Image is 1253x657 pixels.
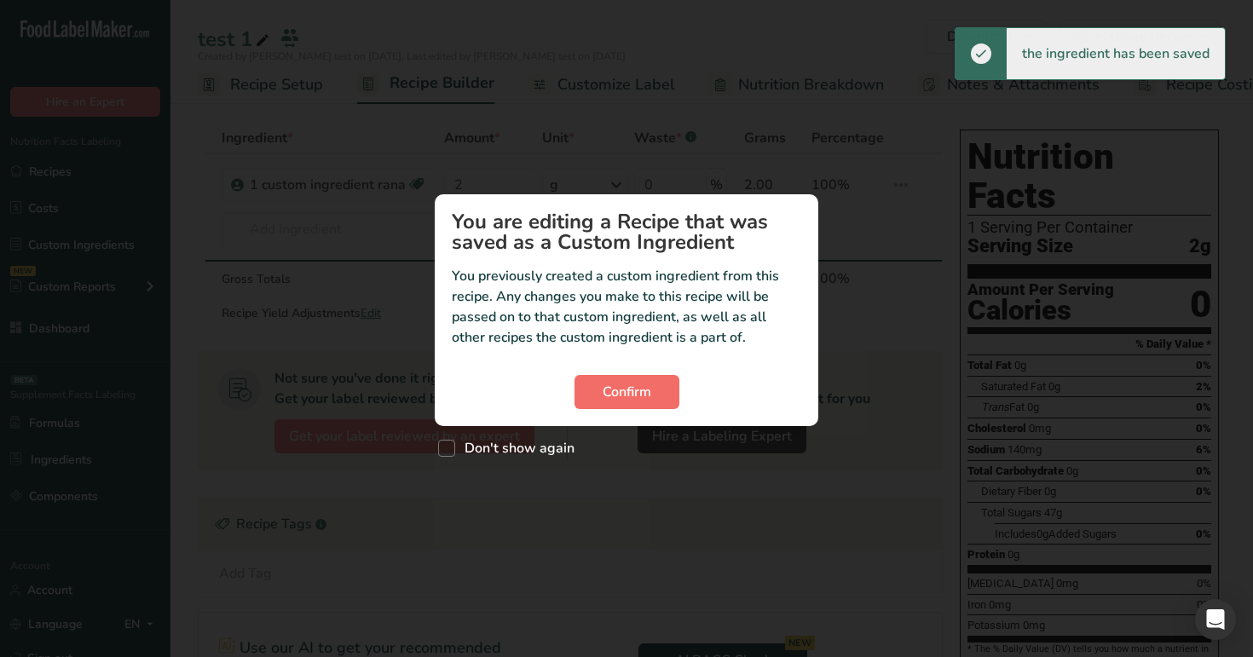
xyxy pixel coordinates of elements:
[452,211,801,252] h1: You are editing a Recipe that was saved as a Custom Ingredient
[1007,28,1225,79] div: the ingredient has been saved
[455,440,575,457] span: Don't show again
[575,375,679,409] button: Confirm
[452,266,801,348] p: You previously created a custom ingredient from this recipe. Any changes you make to this recipe ...
[603,382,651,402] span: Confirm
[1195,599,1236,640] div: Open Intercom Messenger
